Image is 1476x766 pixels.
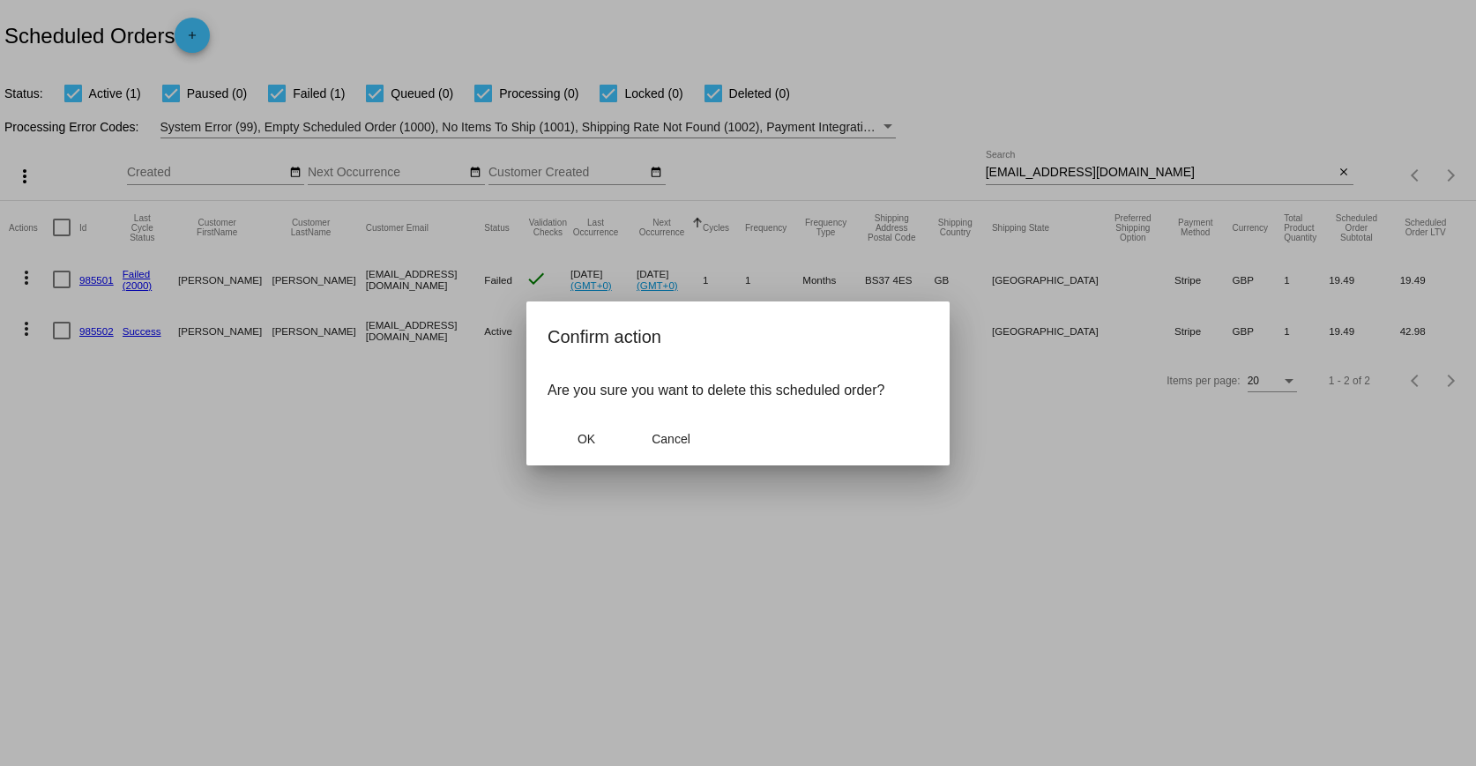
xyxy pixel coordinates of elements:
p: Are you sure you want to delete this scheduled order? [548,383,928,398]
span: OK [578,432,595,446]
span: Cancel [652,432,690,446]
button: Close dialog [548,423,625,455]
h2: Confirm action [548,323,928,351]
button: Close dialog [632,423,710,455]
